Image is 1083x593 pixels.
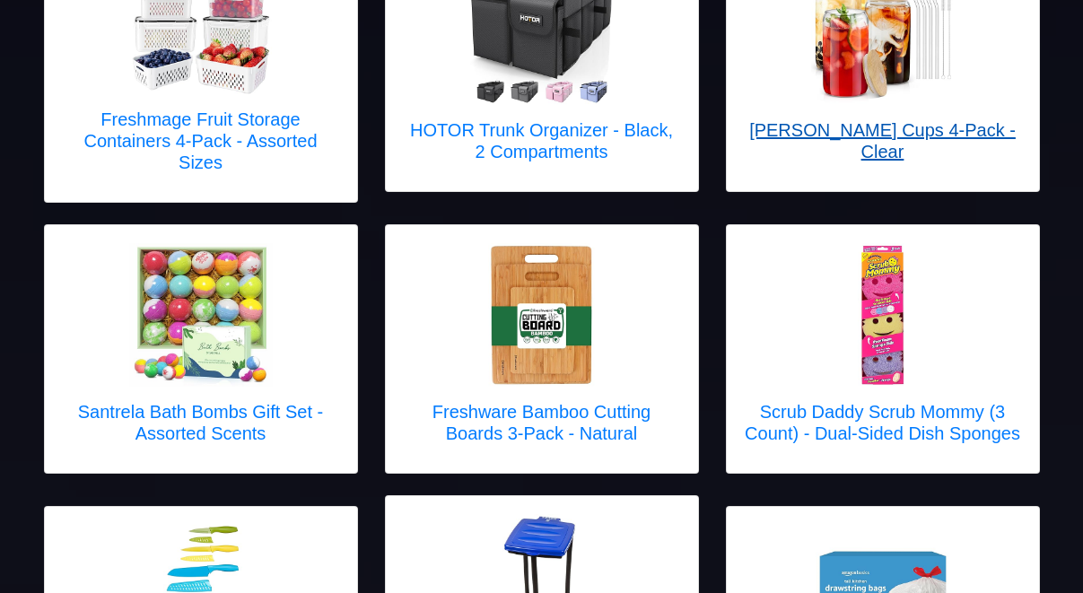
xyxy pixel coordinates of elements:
[745,243,1021,455] a: Scrub Daddy Scrub Mommy (3 Count) - Dual-Sided Dish Sponges Scrub Daddy Scrub Mommy (3 Count) - D...
[404,401,680,444] h5: Freshware Bamboo Cutting Boards 3-Pack - Natural
[63,401,339,444] h5: Santrela Bath Bombs Gift Set - Assorted Scents
[404,243,680,455] a: Freshware Bamboo Cutting Boards 3-Pack - Natural Freshware Bamboo Cutting Boards 3-Pack - Natural
[63,243,339,455] a: Santrela Bath Bombs Gift Set - Assorted Scents Santrela Bath Bombs Gift Set - Assorted Scents
[404,119,680,162] h5: HOTOR Trunk Organizer - Black, 2 Compartments
[745,401,1021,444] h5: Scrub Daddy Scrub Mommy (3 Count) - Dual-Sided Dish Sponges
[129,243,273,387] img: Santrela Bath Bombs Gift Set - Assorted Scents
[745,119,1021,162] h5: [PERSON_NAME] Cups 4-Pack - Clear
[63,109,339,173] h5: Freshmage Fruit Storage Containers 4-Pack - Assorted Sizes
[811,243,955,387] img: Scrub Daddy Scrub Mommy (3 Count) - Dual-Sided Dish Sponges
[470,243,614,387] img: Freshware Bamboo Cutting Boards 3-Pack - Natural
